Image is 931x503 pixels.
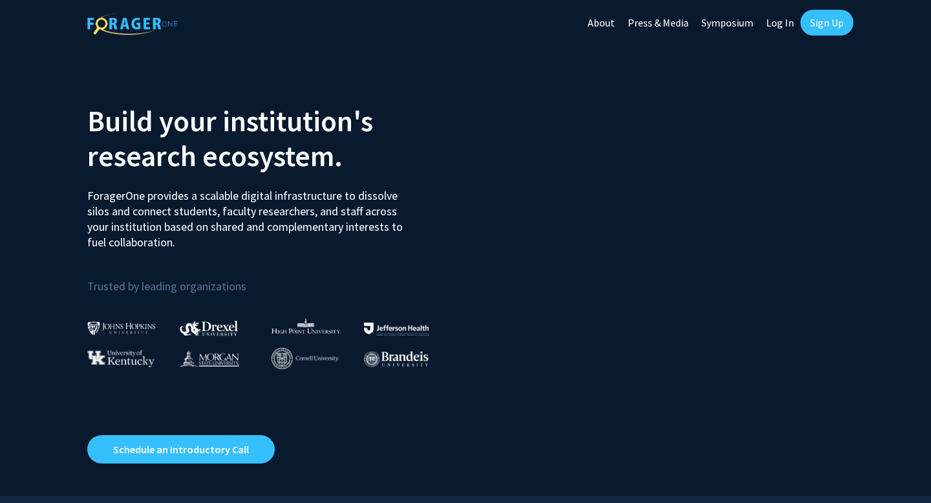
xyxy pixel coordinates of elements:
[87,261,456,296] p: Trusted by leading organizations
[180,350,239,367] img: Morgan State University
[364,351,429,367] img: Brandeis University
[800,10,853,36] a: Sign Up
[272,318,340,334] img: High Point University
[87,321,156,335] img: Johns Hopkins University
[272,348,339,369] img: Cornell University
[87,12,178,35] img: ForagerOne Logo
[180,321,238,336] img: Drexel University
[87,103,456,173] h2: Build your institution's research ecosystem.
[87,350,155,367] img: University of Kentucky
[364,323,429,335] img: Thomas Jefferson University
[87,178,412,250] p: ForagerOne provides a scalable digital infrastructure to dissolve silos and connect students, fac...
[87,435,275,464] a: Opens in a new tab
